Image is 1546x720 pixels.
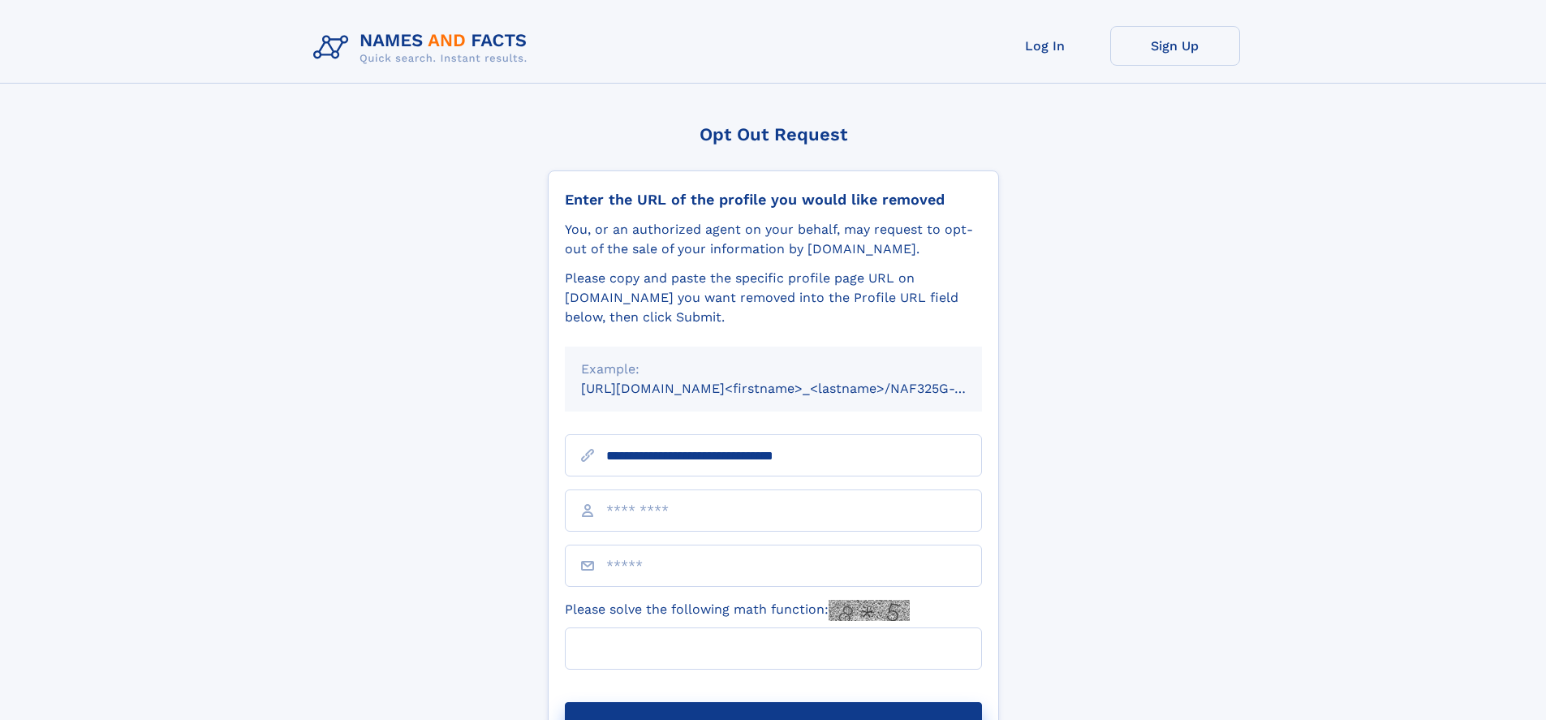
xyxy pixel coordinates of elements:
div: Opt Out Request [548,124,999,144]
img: Logo Names and Facts [307,26,540,70]
div: Enter the URL of the profile you would like removed [565,191,982,209]
a: Log In [980,26,1110,66]
div: Example: [581,360,966,379]
div: You, or an authorized agent on your behalf, may request to opt-out of the sale of your informatio... [565,220,982,259]
small: [URL][DOMAIN_NAME]<firstname>_<lastname>/NAF325G-xxxxxxxx [581,381,1013,396]
div: Please copy and paste the specific profile page URL on [DOMAIN_NAME] you want removed into the Pr... [565,269,982,327]
label: Please solve the following math function: [565,600,910,621]
a: Sign Up [1110,26,1240,66]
